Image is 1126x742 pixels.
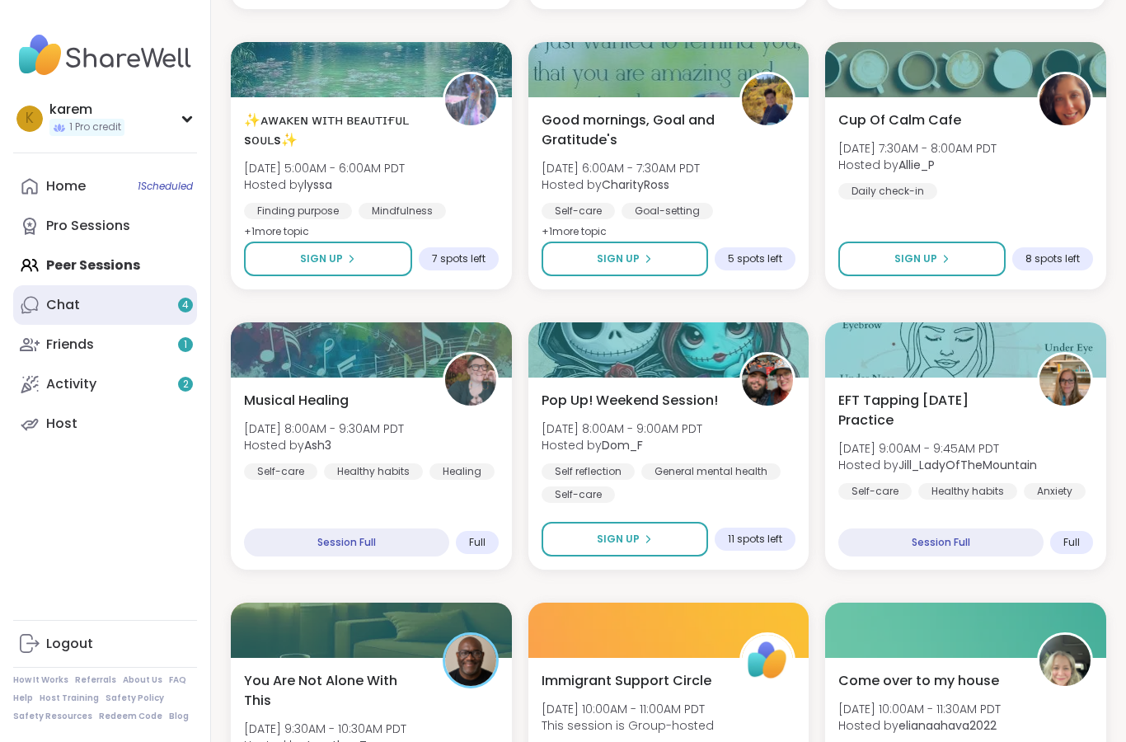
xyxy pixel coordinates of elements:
span: [DATE] 5:00AM - 6:00AM PDT [244,160,405,176]
button: Sign Up [542,522,709,556]
span: 7 spots left [432,252,486,265]
div: Session Full [244,528,449,556]
div: Self-care [244,463,317,480]
span: [DATE] 9:30AM - 10:30AM PDT [244,721,406,737]
div: Pro Sessions [46,217,130,235]
img: ShareWell [742,635,793,686]
span: Hosted by [244,437,404,453]
b: Jill_LadyOfTheMountain [898,457,1037,473]
img: CharityRoss [742,74,793,125]
div: Healing [429,463,495,480]
span: 1 Scheduled [138,180,193,193]
div: Logout [46,635,93,653]
a: Redeem Code [99,711,162,722]
div: Self-care [542,486,615,503]
a: Logout [13,624,197,664]
span: Immigrant Support Circle [542,671,711,691]
div: Chat [46,296,80,314]
a: Referrals [75,674,116,686]
div: Friends [46,336,94,354]
b: Ash3 [304,437,331,453]
span: 1 Pro credit [69,120,121,134]
span: 1 [184,338,187,352]
b: CharityRoss [602,176,669,193]
a: Help [13,693,33,704]
a: Safety Resources [13,711,92,722]
a: Host Training [40,693,99,704]
div: Healthy habits [918,483,1017,500]
a: Safety Policy [106,693,164,704]
span: You Are Not Alone With This [244,671,425,711]
span: Sign Up [300,251,343,266]
span: k [26,108,34,129]
div: Home [46,177,86,195]
span: Pop Up! Weekend Session! [542,391,718,411]
div: Goal-setting [622,203,713,219]
div: Session Full [838,528,1044,556]
span: 8 spots left [1025,252,1080,265]
span: Sign Up [597,251,640,266]
div: Self-care [542,203,615,219]
a: Chat4 [13,285,197,325]
div: Host [46,415,77,433]
a: How It Works [13,674,68,686]
a: FAQ [169,674,186,686]
span: Hosted by [542,176,700,193]
span: [DATE] 10:00AM - 11:00AM PDT [542,701,714,717]
span: Hosted by [838,157,997,173]
a: Activity2 [13,364,197,404]
img: Jill_LadyOfTheMountain [1039,355,1091,406]
span: [DATE] 6:00AM - 7:30AM PDT [542,160,700,176]
span: Hosted by [838,717,1001,734]
span: Musical Healing [244,391,349,411]
a: Host [13,404,197,444]
div: karem [49,101,124,119]
img: elianaahava2022 [1039,635,1091,686]
span: 5 spots left [728,252,782,265]
b: Allie_P [898,157,935,173]
img: Allie_P [1039,74,1091,125]
span: Sign Up [597,532,640,547]
span: 4 [182,298,189,312]
img: Ash3 [445,355,496,406]
img: ShareWell Nav Logo [13,26,197,84]
div: Anxiety [1024,483,1086,500]
img: Dom_F [742,355,793,406]
div: Self reflection [542,463,635,480]
button: Sign Up [542,242,709,276]
span: [DATE] 8:00AM - 9:00AM PDT [542,420,702,437]
span: [DATE] 10:00AM - 11:30AM PDT [838,701,1001,717]
span: Hosted by [244,176,405,193]
a: About Us [123,674,162,686]
a: Friends1 [13,325,197,364]
span: This session is Group-hosted [542,717,714,734]
span: Full [469,536,486,549]
span: [DATE] 9:00AM - 9:45AM PDT [838,440,1037,457]
div: Healthy habits [324,463,423,480]
span: 11 spots left [728,533,782,546]
div: Daily check-in [838,183,937,200]
span: Good mornings, Goal and Gratitude's [542,110,722,150]
img: lyssa [445,74,496,125]
a: Pro Sessions [13,206,197,246]
div: Finding purpose [244,203,352,219]
span: [DATE] 7:30AM - 8:00AM PDT [838,140,997,157]
img: JonathanT [445,635,496,686]
span: Sign Up [894,251,937,266]
div: Mindfulness [359,203,446,219]
button: Sign Up [244,242,412,276]
span: Full [1063,536,1080,549]
a: Home1Scheduled [13,167,197,206]
div: Activity [46,375,96,393]
span: Hosted by [838,457,1037,473]
b: lyssa [304,176,332,193]
div: Self-care [838,483,912,500]
span: EFT Tapping [DATE] Practice [838,391,1019,430]
span: Hosted by [542,437,702,453]
span: 2 [183,378,189,392]
span: ✨ᴀᴡᴀᴋᴇɴ ᴡɪᴛʜ ʙᴇᴀᴜᴛɪғᴜʟ sᴏᴜʟs✨ [244,110,425,150]
span: Come over to my house [838,671,999,691]
button: Sign Up [838,242,1006,276]
b: elianaahava2022 [898,717,997,734]
span: [DATE] 8:00AM - 9:30AM PDT [244,420,404,437]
